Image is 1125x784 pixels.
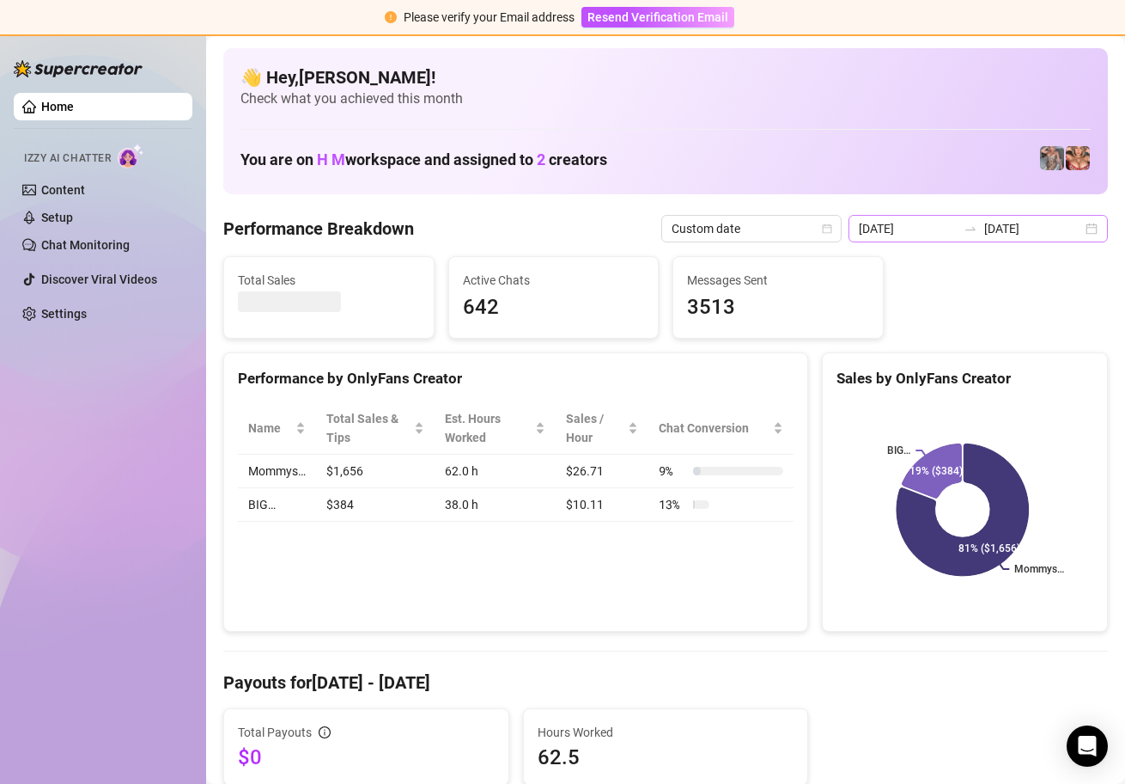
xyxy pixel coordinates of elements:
[14,60,143,77] img: logo-BBDzfeDw.svg
[1066,146,1090,170] img: pennylondon
[41,183,85,197] a: Content
[319,726,331,738] span: info-circle
[556,402,649,455] th: Sales / Hour
[659,462,686,481] span: 9 %
[238,402,316,455] th: Name
[964,222,977,236] span: swap-right
[566,409,625,447] span: Sales / Hour
[223,217,414,241] h4: Performance Breakdown
[435,488,556,522] td: 38.0 h
[659,419,769,438] span: Chat Conversion
[538,723,794,742] span: Hours Worked
[240,65,1091,89] h4: 👋 Hey, [PERSON_NAME] !
[240,89,1091,108] span: Check what you achieved this month
[317,150,345,168] span: H M
[556,488,649,522] td: $10.11
[445,409,532,447] div: Est. Hours Worked
[248,419,292,438] span: Name
[404,8,575,27] div: Please verify your Email address
[672,216,831,242] span: Custom date
[41,100,74,113] a: Home
[118,144,144,168] img: AI Chatter
[687,271,869,290] span: Messages Sent
[316,455,435,488] td: $1,656
[822,224,832,234] span: calendar
[463,271,645,290] span: Active Chats
[238,271,420,290] span: Total Sales
[240,150,607,169] h1: You are on workspace and assigned to creators
[41,211,73,224] a: Setup
[238,488,316,522] td: BIG…
[238,744,495,771] span: $0
[238,723,312,742] span: Total Payouts
[836,367,1093,390] div: Sales by OnlyFans Creator
[984,219,1082,238] input: End date
[556,455,649,488] td: $26.71
[1067,726,1108,767] div: Open Intercom Messenger
[316,488,435,522] td: $384
[964,222,977,236] span: to
[326,409,410,447] span: Total Sales & Tips
[659,495,686,514] span: 13 %
[223,671,1108,695] h4: Payouts for [DATE] - [DATE]
[238,455,316,488] td: Mommys…
[687,291,869,324] span: 3513
[888,444,911,456] text: BIG…
[435,455,556,488] td: 62.0 h
[41,238,130,252] a: Chat Monitoring
[238,367,794,390] div: Performance by OnlyFans Creator
[538,744,794,771] span: 62.5
[859,219,957,238] input: Start date
[24,150,111,167] span: Izzy AI Chatter
[316,402,435,455] th: Total Sales & Tips
[41,307,87,321] a: Settings
[648,402,794,455] th: Chat Conversion
[385,11,397,23] span: exclamation-circle
[1015,563,1065,575] text: Mommys…
[537,150,545,168] span: 2
[587,10,728,24] span: Resend Verification Email
[581,7,734,28] button: Resend Verification Email
[463,291,645,324] span: 642
[1040,146,1064,170] img: pennylondonvip
[41,273,157,286] a: Discover Viral Videos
